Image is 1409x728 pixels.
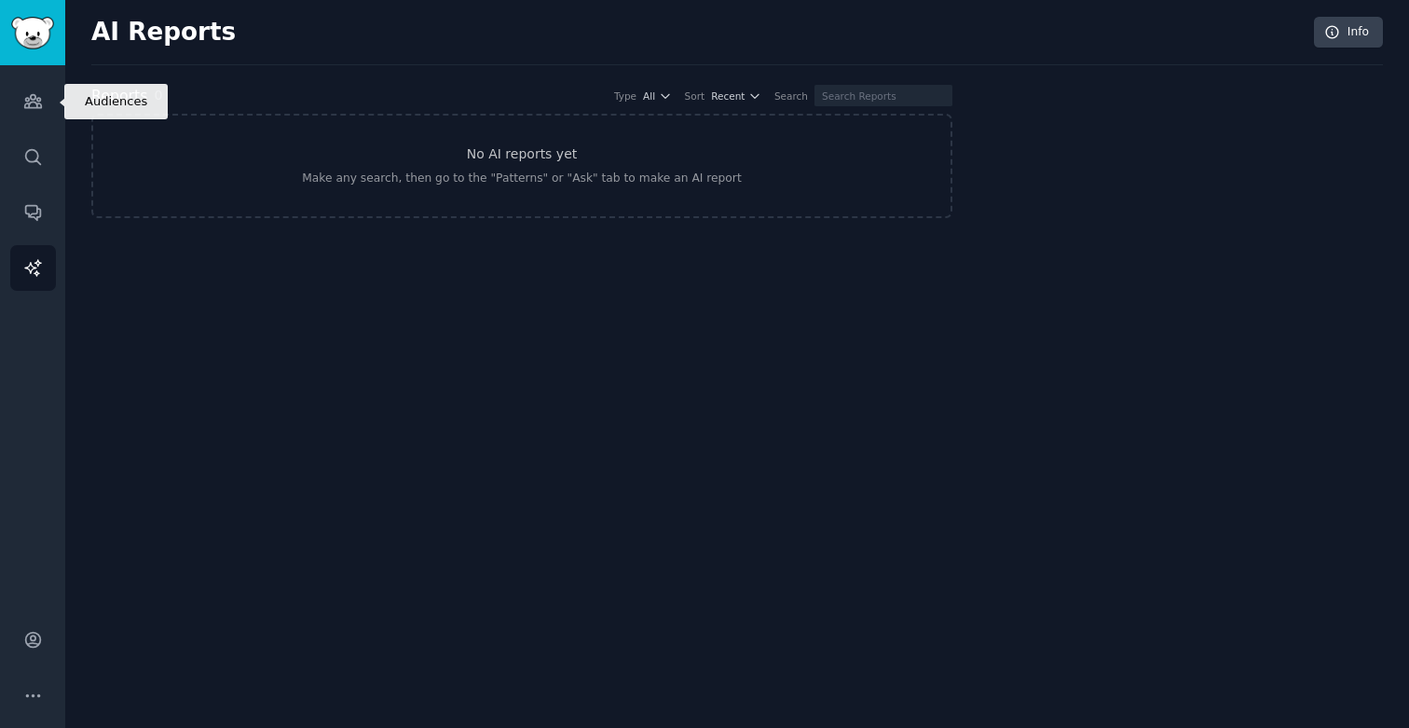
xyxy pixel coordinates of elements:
[91,18,236,48] h2: AI Reports
[91,85,147,108] h2: Reports
[643,89,655,103] span: All
[302,171,741,187] div: Make any search, then go to the "Patterns" or "Ask" tab to make an AI report
[685,89,705,103] div: Sort
[154,88,162,103] span: 0
[711,89,761,103] button: Recent
[814,85,952,106] input: Search Reports
[11,17,54,49] img: GummySearch logo
[711,89,745,103] span: Recent
[614,89,636,103] div: Type
[1314,17,1383,48] a: Info
[643,89,672,103] button: All
[91,114,952,218] a: No AI reports yetMake any search, then go to the "Patterns" or "Ask" tab to make an AI report
[467,144,578,164] h3: No AI reports yet
[774,89,808,103] div: Search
